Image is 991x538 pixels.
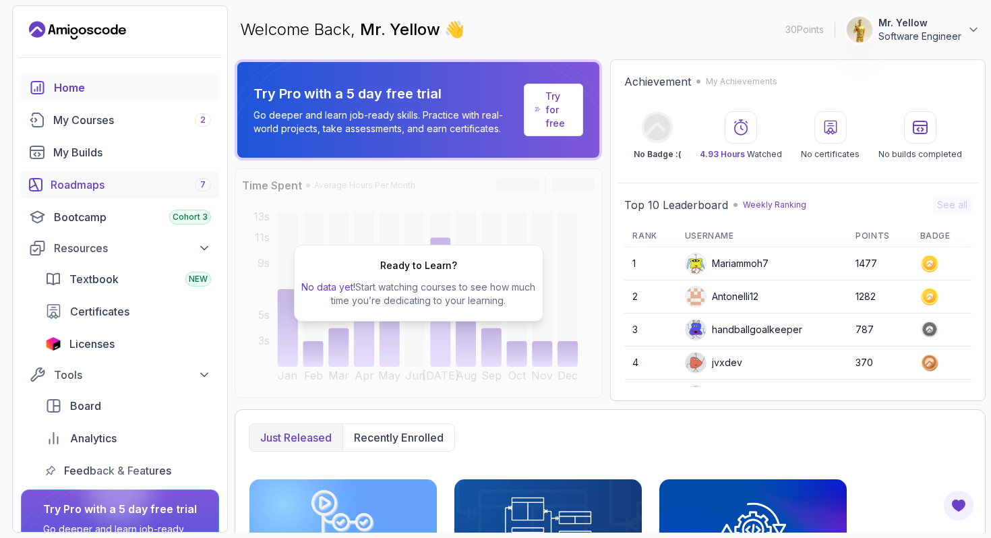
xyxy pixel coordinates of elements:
[785,23,824,36] p: 30 Points
[847,225,912,247] th: Points
[249,424,342,451] button: Just released
[878,16,961,30] p: Mr. Yellow
[200,179,206,190] span: 7
[37,392,219,419] a: board
[686,287,706,307] img: user profile image
[21,204,219,231] a: bootcamp
[685,286,758,307] div: Antonelli12
[942,489,975,522] button: Open Feedback Button
[685,253,769,274] div: Mariammoh7
[21,139,219,166] a: builds
[21,363,219,387] button: Tools
[253,84,518,103] p: Try Pro with a 5 day free trial
[360,20,444,39] span: Mr. Yellow
[846,16,980,43] button: user profile imageMr. YellowSoftware Engineer
[685,352,742,373] div: jvxdev
[847,17,872,42] img: user profile image
[685,319,802,340] div: handballgoalkeeper
[847,380,912,413] td: 283
[70,303,129,320] span: Certificates
[53,144,211,160] div: My Builds
[700,149,745,159] span: 4.93 Hours
[847,313,912,347] td: 787
[624,280,676,313] td: 2
[54,240,211,256] div: Resources
[342,424,454,451] button: Recently enrolled
[21,107,219,133] a: courses
[677,225,847,247] th: Username
[444,19,465,41] span: 👋
[743,200,806,210] p: Weekly Ranking
[686,320,706,340] img: default monster avatar
[545,90,572,130] a: Try for free
[69,271,119,287] span: Textbook
[624,313,676,347] td: 3
[380,259,457,272] h2: Ready to Learn?
[634,149,681,160] p: No Badge :(
[37,330,219,357] a: licenses
[933,196,971,214] button: See all
[300,280,537,307] p: Start watching courses to see how much time you’re dedicating to your learning.
[51,177,211,193] div: Roadmaps
[686,353,706,373] img: default monster avatar
[878,30,961,43] p: Software Engineer
[37,298,219,325] a: certificates
[21,236,219,260] button: Resources
[253,109,518,136] p: Go deeper and learn job-ready skills. Practice with real-world projects, take assessments, and ea...
[624,380,676,413] td: 5
[524,84,584,136] a: Try for free
[37,266,219,293] a: textbook
[53,112,211,128] div: My Courses
[64,462,171,479] span: Feedback & Features
[21,171,219,198] a: roadmaps
[847,347,912,380] td: 370
[624,247,676,280] td: 1
[240,19,464,40] p: Welcome Back,
[173,212,208,222] span: Cohort 3
[260,429,332,446] p: Just released
[624,225,676,247] th: Rank
[70,398,101,414] span: Board
[54,367,211,383] div: Tools
[912,225,971,247] th: Badge
[54,80,211,96] div: Home
[37,457,219,484] a: feedback
[847,280,912,313] td: 1282
[54,209,211,225] div: Bootcamp
[706,76,777,87] p: My Achievements
[847,247,912,280] td: 1477
[301,281,355,293] span: No data yet!
[801,149,860,160] p: No certificates
[624,347,676,380] td: 4
[624,197,728,213] h2: Top 10 Leaderboard
[200,115,206,125] span: 2
[69,336,115,352] span: Licenses
[686,386,706,406] img: default monster avatar
[45,337,61,351] img: jetbrains icon
[878,149,962,160] p: No builds completed
[685,385,733,407] div: Krisz
[189,274,208,285] span: NEW
[354,429,444,446] p: Recently enrolled
[70,430,117,446] span: Analytics
[700,149,782,160] p: Watched
[686,253,706,274] img: default monster avatar
[29,20,126,41] a: Landing page
[37,425,219,452] a: analytics
[624,73,691,90] h2: Achievement
[21,74,219,101] a: home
